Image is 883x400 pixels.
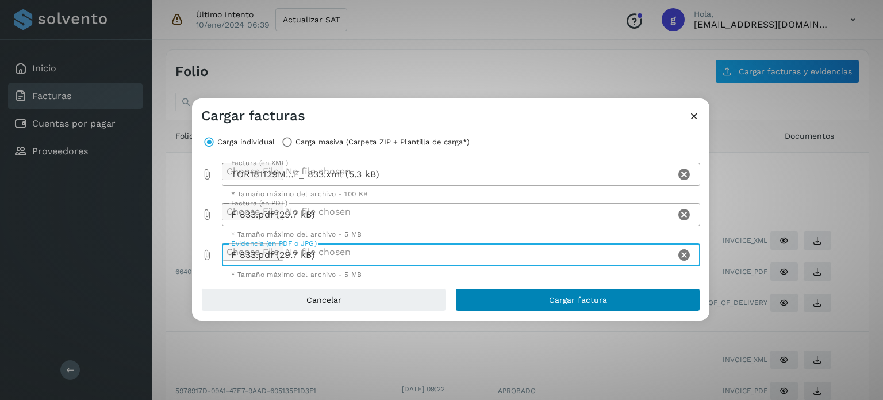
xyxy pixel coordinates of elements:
[231,231,692,238] div: * Tamaño máximo del archivo - 5 MB
[201,288,446,311] button: Cancelar
[222,203,675,226] div: F 833.pdf (29.7 kB)
[455,288,700,311] button: Cargar factura
[295,134,470,150] label: Carga masiva (Carpeta ZIP + Plantilla de carga*)
[222,243,675,266] div: F 833.pdf (29.7 kB)
[231,271,692,278] div: * Tamaño máximo del archivo - 5 MB
[677,167,691,181] i: Clear Factura (en XML)
[222,163,675,186] div: TOR181129M…F_ 833.xml (5.3 kB)
[306,296,341,304] span: Cancelar
[231,191,692,197] div: * Tamaño máximo del archivo - 100 KB
[201,209,213,220] i: Factura (en PDF) prepended action
[677,208,691,222] i: Clear Factura (en PDF)
[201,169,213,180] i: Factura (en XML) prepended action
[217,134,275,150] label: Carga individual
[549,296,607,304] span: Cargar factura
[201,108,305,124] h3: Cargar facturas
[677,248,691,262] i: Clear Evidencia (en PDF o JPG)
[201,249,213,261] i: Evidencia (en PDF o JPG) prepended action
